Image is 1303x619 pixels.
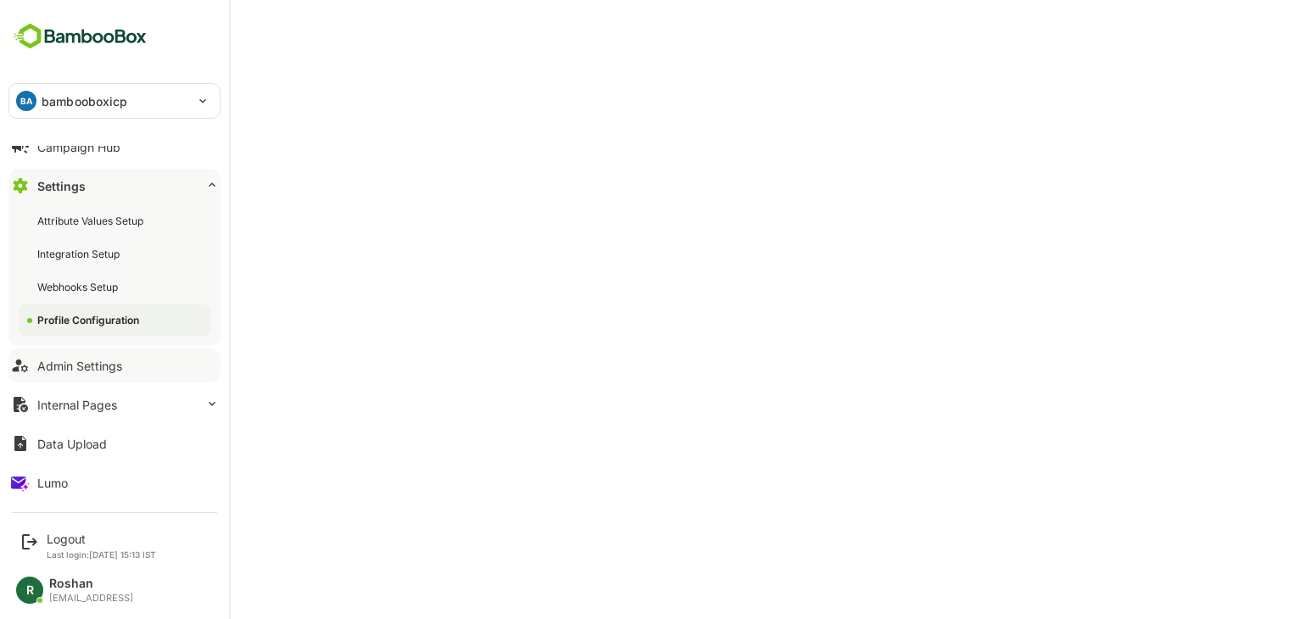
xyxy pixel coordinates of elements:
div: [EMAIL_ADDRESS] [49,593,133,604]
button: Campaign Hub [8,130,221,164]
div: Integration Setup [37,247,123,261]
button: Admin Settings [8,349,221,382]
button: Lumo [8,466,221,499]
p: Last login: [DATE] 15:13 IST [47,549,156,560]
button: Data Upload [8,427,221,460]
div: Lumo [37,476,68,490]
div: Internal Pages [37,398,117,412]
button: Settings [8,169,221,203]
div: Attribute Values Setup [37,214,147,228]
div: Logout [47,532,156,546]
button: Internal Pages [8,388,221,421]
div: Roshan [49,577,133,591]
div: Campaign Hub [37,140,120,154]
div: Admin Settings [37,359,122,373]
div: BA [16,91,36,111]
div: R [16,577,43,604]
div: Webhooks Setup [37,280,121,294]
div: Profile Configuration [37,313,143,327]
div: BAbambooboxicp [9,84,220,118]
p: bambooboxicp [42,92,128,110]
div: Settings [37,179,86,193]
img: BambooboxFullLogoMark.5f36c76dfaba33ec1ec1367b70bb1252.svg [8,20,152,53]
div: Data Upload [37,437,107,451]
